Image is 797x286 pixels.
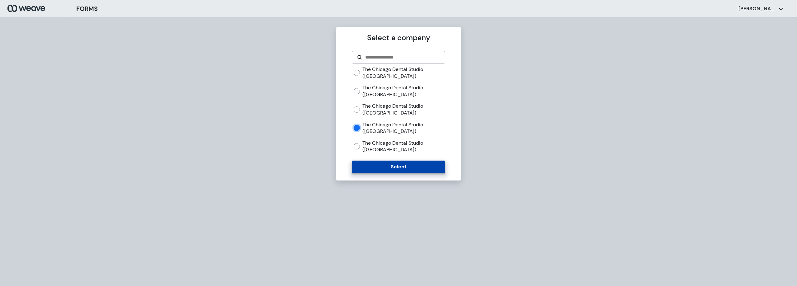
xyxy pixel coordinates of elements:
label: The Chicago Dental Studio ([GEOGRAPHIC_DATA]) [362,140,445,153]
label: The Chicago Dental Studio ([GEOGRAPHIC_DATA]) [362,84,445,98]
label: The Chicago Dental Studio ([GEOGRAPHIC_DATA]) [362,66,445,79]
button: Select [352,161,445,173]
h3: FORMS [76,4,98,13]
input: Search [365,54,440,61]
p: [PERSON_NAME] [738,5,776,12]
label: The Chicago Dental Studio ([GEOGRAPHIC_DATA]) [362,103,445,116]
label: The Chicago Dental Studio ([GEOGRAPHIC_DATA]) [362,121,445,135]
p: Select a company [352,32,445,43]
